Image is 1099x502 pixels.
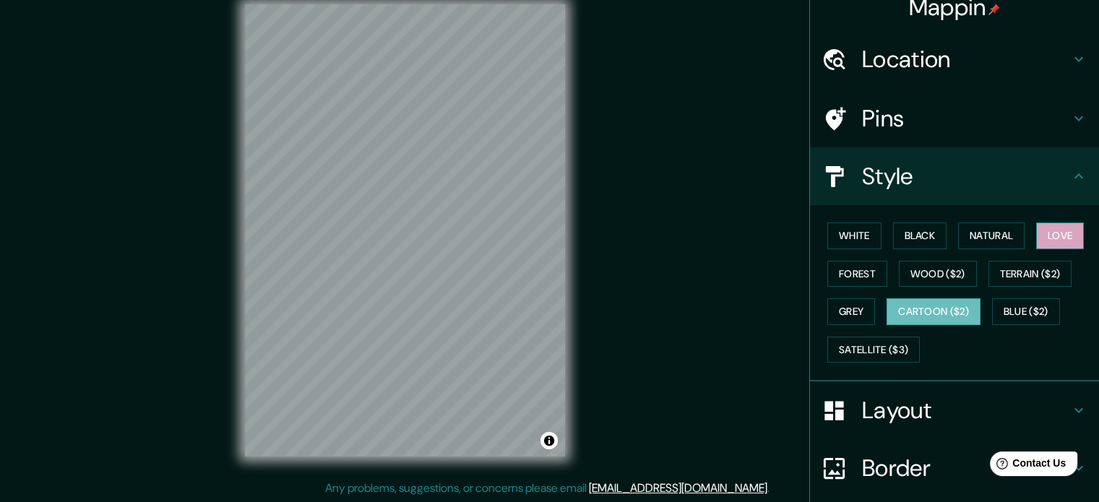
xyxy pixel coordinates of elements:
button: Terrain ($2) [988,261,1072,287]
h4: Layout [862,396,1070,425]
p: Any problems, suggestions, or concerns please email . [325,480,770,497]
a: [EMAIL_ADDRESS][DOMAIN_NAME] [589,480,767,495]
div: Border [810,439,1099,497]
div: Pins [810,90,1099,147]
div: . [772,480,775,497]
button: Love [1036,222,1084,249]
canvas: Map [245,4,565,456]
button: Toggle attribution [540,432,558,449]
h4: Style [862,162,1070,191]
button: Wood ($2) [899,261,977,287]
div: Style [810,147,1099,205]
h4: Pins [862,104,1070,133]
button: Black [893,222,947,249]
img: pin-icon.png [988,4,1000,15]
button: Satellite ($3) [827,337,920,363]
button: Natural [958,222,1025,249]
div: . [770,480,772,497]
button: Forest [827,261,887,287]
h4: Location [862,45,1070,74]
div: Location [810,30,1099,88]
button: Cartoon ($2) [887,298,981,325]
button: Blue ($2) [992,298,1060,325]
h4: Border [862,454,1070,482]
div: Layout [810,381,1099,439]
iframe: Help widget launcher [970,446,1083,486]
button: White [827,222,882,249]
button: Grey [827,298,875,325]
